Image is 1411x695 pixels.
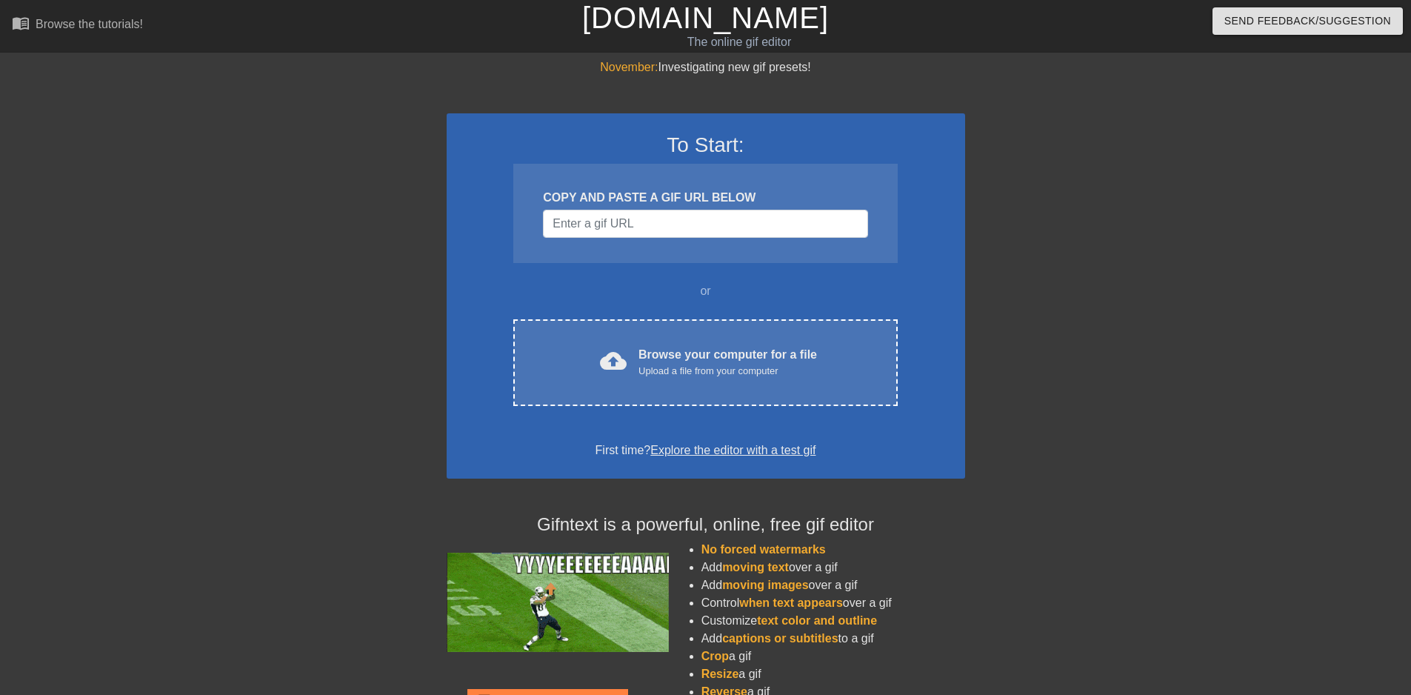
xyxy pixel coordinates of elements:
[701,665,965,683] li: a gif
[701,668,739,680] span: Resize
[722,561,789,573] span: moving text
[36,18,143,30] div: Browse the tutorials!
[466,133,946,158] h3: To Start:
[701,543,826,556] span: No forced watermarks
[447,59,965,76] div: Investigating new gif presets!
[701,612,965,630] li: Customize
[739,596,843,609] span: when text appears
[638,346,817,379] div: Browse your computer for a file
[701,630,965,648] li: Add to a gif
[12,14,143,37] a: Browse the tutorials!
[478,33,1001,51] div: The online gif editor
[466,442,946,459] div: First time?
[543,210,867,238] input: Username
[582,1,829,34] a: [DOMAIN_NAME]
[701,648,965,665] li: a gif
[701,594,965,612] li: Control over a gif
[447,514,965,536] h4: Gifntext is a powerful, online, free gif editor
[485,282,927,300] div: or
[701,576,965,594] li: Add over a gif
[638,364,817,379] div: Upload a file from your computer
[757,614,877,627] span: text color and outline
[12,14,30,32] span: menu_book
[701,559,965,576] li: Add over a gif
[701,650,729,662] span: Crop
[600,347,627,374] span: cloud_upload
[1224,12,1391,30] span: Send Feedback/Suggestion
[447,553,669,652] img: football_small.gif
[722,632,838,645] span: captions or subtitles
[600,61,658,73] span: November:
[722,579,808,591] span: moving images
[543,189,867,207] div: COPY AND PASTE A GIF URL BELOW
[1212,7,1403,35] button: Send Feedback/Suggestion
[650,444,815,456] a: Explore the editor with a test gif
